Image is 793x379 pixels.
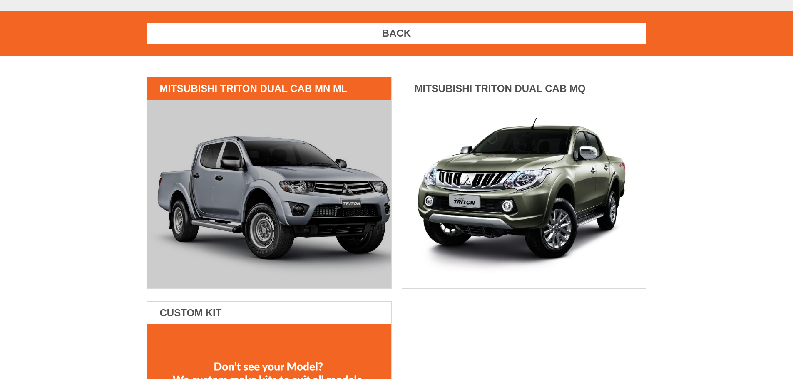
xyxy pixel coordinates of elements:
a: BACK [147,23,646,44]
h3: Custom Kit [147,302,391,324]
a: Mitsubishi Triton Dual Cab MQ [402,77,646,288]
h3: Mitsubishi Triton Dual Cab MQ [402,77,646,100]
a: Mitsubishi Triton Dual Cab Mn ML [147,77,391,288]
h3: Mitsubishi Triton Dual Cab Mn ML [147,77,391,100]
